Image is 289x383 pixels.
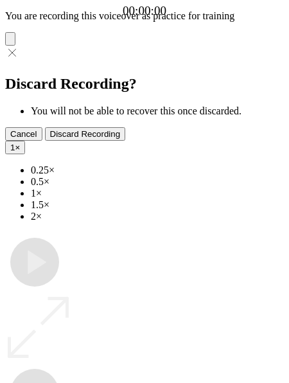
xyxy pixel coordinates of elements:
p: You are recording this voiceover as practice for training [5,10,284,22]
button: 1× [5,141,25,154]
h2: Discard Recording? [5,75,284,93]
span: 1 [10,143,15,152]
li: 1× [31,188,284,199]
li: You will not be able to recover this once discarded. [31,105,284,117]
a: 00:00:00 [123,4,166,18]
li: 2× [31,211,284,222]
button: Cancel [5,127,42,141]
li: 1.5× [31,199,284,211]
button: Discard Recording [45,127,126,141]
li: 0.25× [31,165,284,176]
li: 0.5× [31,176,284,188]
